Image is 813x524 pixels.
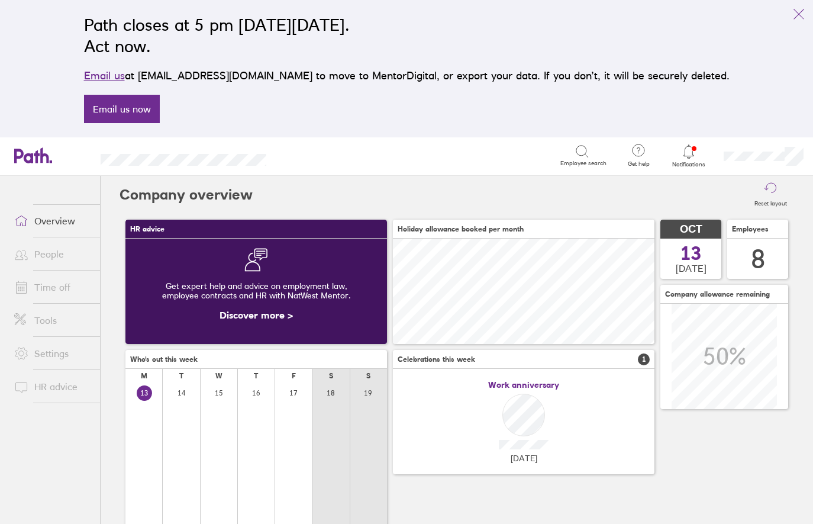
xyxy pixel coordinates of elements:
span: Employee search [560,160,606,167]
span: 13 [680,244,702,263]
a: Notifications [670,143,708,168]
span: Get help [620,160,658,168]
div: S [366,372,370,380]
button: Reset layout [747,176,794,214]
div: S [329,372,333,380]
span: Celebrations this week [398,355,475,364]
p: at [EMAIL_ADDRESS][DOMAIN_NAME] to move to MentorDigital, or export your data. If you don’t, it w... [84,67,730,84]
span: Work anniversary [488,380,559,390]
a: Tools [5,308,100,332]
a: People [5,242,100,266]
span: [DATE] [511,454,537,463]
a: Settings [5,342,100,365]
a: Email us [84,69,125,82]
div: T [179,372,183,380]
a: Overview [5,209,100,233]
a: Email us now [84,95,160,123]
span: [DATE] [676,263,706,274]
label: Reset layout [747,197,794,207]
a: Discover more > [220,309,293,321]
h2: Company overview [120,176,253,214]
span: Who's out this week [130,355,198,364]
div: F [292,372,296,380]
div: M [141,372,147,380]
div: Search [298,150,328,160]
span: Employees [732,225,769,233]
div: T [254,372,258,380]
span: Notifications [670,161,708,168]
span: Company allowance remaining [665,290,770,298]
span: OCT [680,223,702,236]
a: HR advice [5,375,100,398]
span: Holiday allowance booked per month [398,225,524,233]
span: 1 [638,353,650,365]
div: W [215,372,222,380]
a: Time off [5,275,100,299]
h2: Path closes at 5 pm [DATE][DATE]. Act now. [84,14,730,57]
span: HR advice [130,225,164,233]
div: Get expert help and advice on employment law, employee contracts and HR with NatWest Mentor. [135,272,378,310]
div: 8 [751,244,765,274]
